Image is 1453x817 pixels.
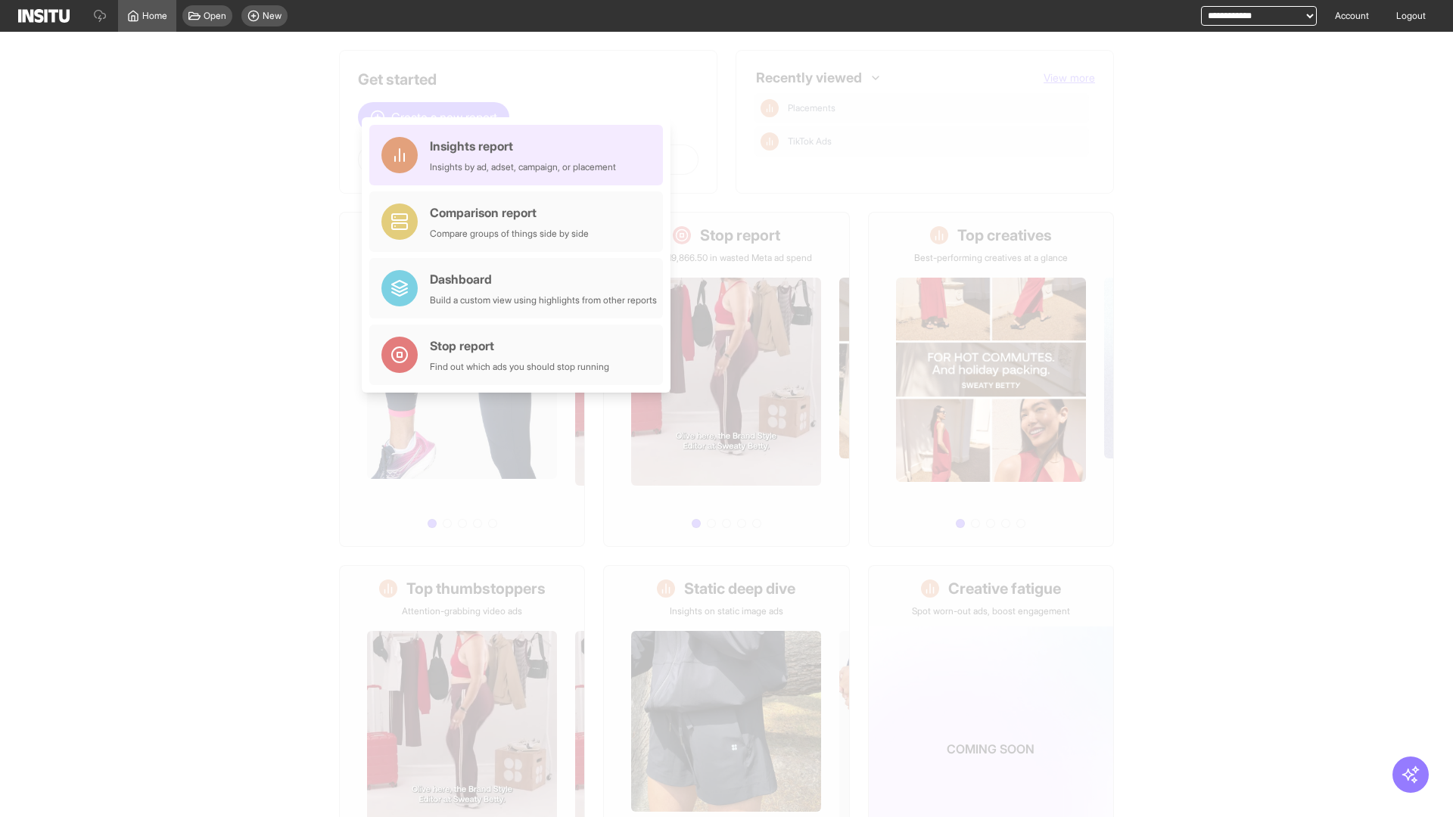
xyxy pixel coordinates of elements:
[430,228,589,240] div: Compare groups of things side by side
[263,10,282,22] span: New
[204,10,226,22] span: Open
[430,294,657,306] div: Build a custom view using highlights from other reports
[430,361,609,373] div: Find out which ads you should stop running
[430,137,616,155] div: Insights report
[18,9,70,23] img: Logo
[430,161,616,173] div: Insights by ad, adset, campaign, or placement
[430,203,589,222] div: Comparison report
[142,10,167,22] span: Home
[430,270,657,288] div: Dashboard
[430,337,609,355] div: Stop report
